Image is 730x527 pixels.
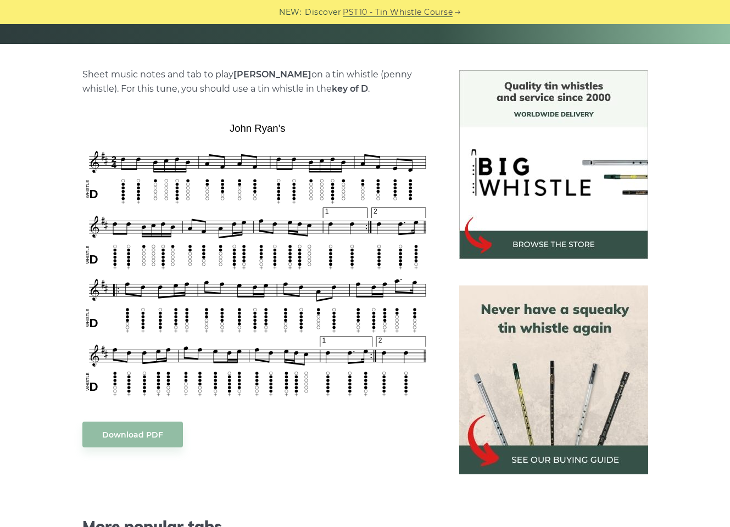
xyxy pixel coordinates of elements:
a: PST10 - Tin Whistle Course [343,6,453,19]
p: Sheet music notes and tab to play on a tin whistle (penny whistle). For this tune, you should use... [82,68,433,96]
strong: key of D [332,83,368,94]
img: John Ryan's Tin Whistle Tabs & Sheet Music [82,119,433,400]
strong: [PERSON_NAME] [233,69,311,80]
span: Discover [305,6,341,19]
img: tin whistle buying guide [459,285,648,474]
span: NEW: [279,6,302,19]
img: BigWhistle Tin Whistle Store [459,70,648,259]
a: Download PDF [82,422,183,447]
